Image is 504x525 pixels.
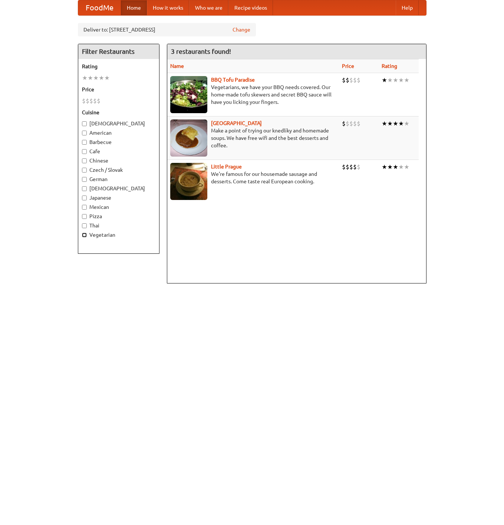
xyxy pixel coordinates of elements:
li: $ [342,163,346,171]
a: How it works [147,0,189,15]
a: Little Prague [211,164,242,170]
li: $ [93,97,97,105]
li: $ [86,97,89,105]
label: Cafe [82,148,155,155]
li: ★ [82,74,88,82]
p: Vegetarians, we have your BBQ needs covered. Our home-made tofu skewers and secret BBQ sauce will... [170,83,336,106]
li: $ [97,97,101,105]
label: American [82,129,155,137]
li: ★ [393,76,398,84]
li: ★ [398,119,404,128]
label: Mexican [82,203,155,211]
li: $ [82,97,86,105]
h4: Filter Restaurants [78,44,159,59]
input: Mexican [82,205,87,210]
h5: Price [82,86,155,93]
label: German [82,175,155,183]
div: Deliver to: [STREET_ADDRESS] [78,23,256,36]
li: $ [349,119,353,128]
li: ★ [382,119,387,128]
ng-pluralize: 3 restaurants found! [171,48,231,55]
input: Barbecue [82,140,87,145]
li: $ [349,76,353,84]
li: ★ [93,74,99,82]
input: Czech / Slovak [82,168,87,173]
label: Chinese [82,157,155,164]
input: American [82,131,87,135]
li: ★ [398,163,404,171]
li: $ [353,76,357,84]
label: Japanese [82,194,155,201]
a: FoodMe [78,0,121,15]
a: Price [342,63,354,69]
input: Pizza [82,214,87,219]
li: $ [353,119,357,128]
li: ★ [393,163,398,171]
p: Make a point of trying our knedlíky and homemade soups. We have free wifi and the best desserts a... [170,127,336,149]
li: $ [357,163,360,171]
a: Rating [382,63,397,69]
li: ★ [387,163,393,171]
img: tofuparadise.jpg [170,76,207,113]
li: $ [89,97,93,105]
li: $ [357,76,360,84]
input: Chinese [82,158,87,163]
a: Change [233,26,250,33]
label: Thai [82,222,155,229]
li: ★ [88,74,93,82]
h5: Cuisine [82,109,155,116]
li: $ [342,119,346,128]
li: $ [353,163,357,171]
li: ★ [404,163,409,171]
a: Recipe videos [228,0,273,15]
input: [DEMOGRAPHIC_DATA] [82,121,87,126]
a: Name [170,63,184,69]
a: Home [121,0,147,15]
input: [DEMOGRAPHIC_DATA] [82,186,87,191]
li: ★ [404,119,409,128]
li: ★ [387,76,393,84]
a: Who we are [189,0,228,15]
li: $ [346,119,349,128]
input: German [82,177,87,182]
li: $ [346,163,349,171]
li: ★ [382,163,387,171]
p: We're famous for our housemade sausage and desserts. Come taste real European cooking. [170,170,336,185]
h5: Rating [82,63,155,70]
li: $ [342,76,346,84]
img: littleprague.jpg [170,163,207,200]
label: Barbecue [82,138,155,146]
li: $ [346,76,349,84]
li: $ [357,119,360,128]
li: ★ [382,76,387,84]
img: czechpoint.jpg [170,119,207,157]
label: [DEMOGRAPHIC_DATA] [82,185,155,192]
li: ★ [387,119,393,128]
input: Cafe [82,149,87,154]
input: Japanese [82,196,87,200]
li: ★ [99,74,104,82]
li: ★ [398,76,404,84]
li: ★ [104,74,110,82]
a: Help [396,0,419,15]
li: ★ [404,76,409,84]
label: Czech / Slovak [82,166,155,174]
a: BBQ Tofu Paradise [211,77,255,83]
li: ★ [393,119,398,128]
a: [GEOGRAPHIC_DATA] [211,120,262,126]
li: $ [349,163,353,171]
label: Vegetarian [82,231,155,239]
label: [DEMOGRAPHIC_DATA] [82,120,155,127]
label: Pizza [82,213,155,220]
input: Vegetarian [82,233,87,237]
input: Thai [82,223,87,228]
